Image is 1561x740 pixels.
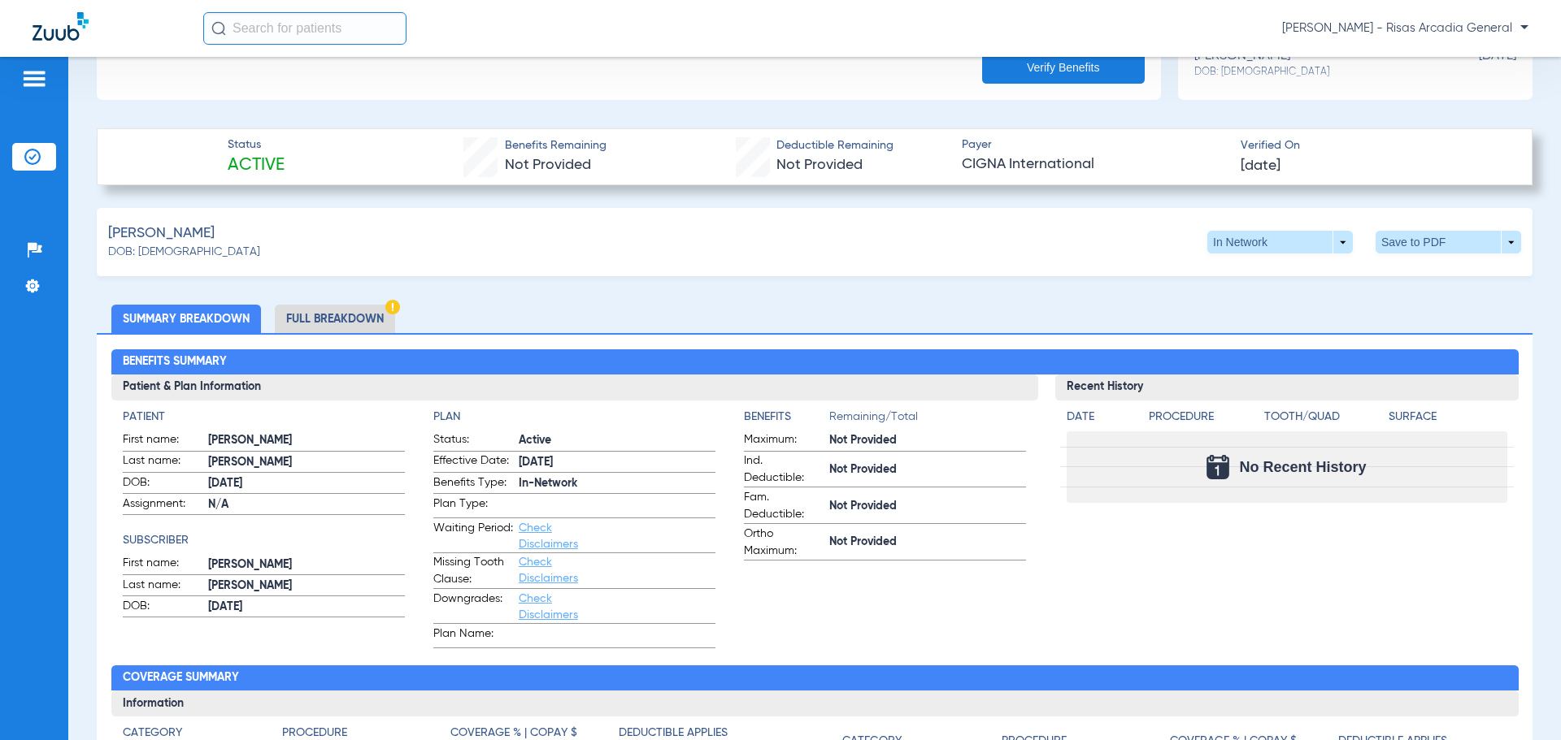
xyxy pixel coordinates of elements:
span: Active [228,154,285,177]
span: Active [519,432,715,449]
span: Status: [433,431,513,451]
span: Plan Type: [433,495,513,517]
button: Verify Benefits [982,51,1145,84]
span: Downgrades: [433,591,513,623]
app-breakdown-title: Benefits [744,409,829,431]
span: Benefits Type: [433,474,513,494]
span: [DATE] [208,599,405,616]
button: Save to PDF [1376,231,1521,253]
span: First name: [123,431,202,451]
span: Missing Tooth Clause: [433,554,513,588]
h4: Tooth/Quad [1264,409,1383,426]
input: Search for patients [203,12,407,45]
span: [PERSON_NAME] - Risas Arcadia General [1282,20,1528,37]
span: Last name: [123,577,202,596]
span: Verified On [1241,137,1506,154]
li: Full Breakdown [275,305,395,333]
h2: Benefits Summary [111,349,1519,375]
img: Calendar [1207,455,1229,479]
span: DOB: [123,474,202,494]
span: No Recent History [1239,459,1366,475]
h4: Date [1067,409,1135,426]
span: Not Provided [829,432,1026,449]
span: [PERSON_NAME] [208,578,405,595]
h4: Subscriber [123,532,405,549]
span: [DATE] [519,454,715,471]
span: Fam. Deductible: [744,489,824,523]
app-breakdown-title: Procedure [1149,409,1259,431]
span: Effective Date: [433,452,513,472]
button: In Network [1207,231,1353,253]
span: Assignment: [123,495,202,515]
iframe: Chat Widget [1480,662,1561,740]
h3: Recent History [1055,374,1519,400]
img: Zuub Logo [33,12,89,41]
span: DOB: [123,598,202,617]
app-breakdown-title: Surface [1389,409,1507,431]
span: Payer [962,136,1227,154]
span: In-Network [519,475,715,492]
span: [PERSON_NAME] [108,223,215,244]
span: [DATE] [208,475,405,492]
li: Summary Breakdown [111,305,261,333]
span: [DATE] [1435,49,1516,79]
span: Remaining/Total [829,409,1026,431]
img: hamburger-icon [21,69,47,89]
span: [PERSON_NAME] [208,432,405,449]
span: DOB: [DEMOGRAPHIC_DATA] [1194,65,1435,80]
span: Deductible Remaining [776,137,894,154]
h4: Procedure [1149,409,1259,426]
h4: Patient [123,409,405,426]
span: [PERSON_NAME] [208,454,405,471]
span: [PERSON_NAME] [208,556,405,573]
span: Not Provided [505,158,591,172]
span: Not Provided [829,534,1026,551]
span: Not Provided [829,498,1026,515]
h4: Benefits [744,409,829,426]
div: [PERSON_NAME] [1194,49,1435,79]
span: Plan Name: [433,625,513,647]
img: Search Icon [211,21,226,36]
h3: Information [111,690,1519,716]
a: Check Disclaimers [519,522,578,550]
a: Check Disclaimers [519,556,578,584]
span: Benefits Remaining [505,137,607,154]
h4: Surface [1389,409,1507,426]
span: Status [228,136,285,154]
app-breakdown-title: Tooth/Quad [1264,409,1383,431]
span: Not Provided [829,461,1026,478]
span: Last name: [123,452,202,472]
app-breakdown-title: Date [1067,409,1135,431]
span: Maximum: [744,431,824,451]
a: Check Disclaimers [519,593,578,621]
img: Hazard [385,300,400,314]
h4: Plan [433,409,715,426]
span: Waiting Period: [433,520,513,552]
span: Not Provided [776,158,863,172]
span: DOB: [DEMOGRAPHIC_DATA] [108,244,260,261]
span: Ortho Maximum: [744,526,824,560]
span: CIGNA International [962,154,1227,175]
span: [DATE] [1241,156,1281,176]
h2: Coverage Summary [111,665,1519,691]
h3: Patient & Plan Information [111,374,1038,400]
span: N/A [208,496,405,513]
span: Ind. Deductible: [744,452,824,487]
span: First name: [123,555,202,574]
